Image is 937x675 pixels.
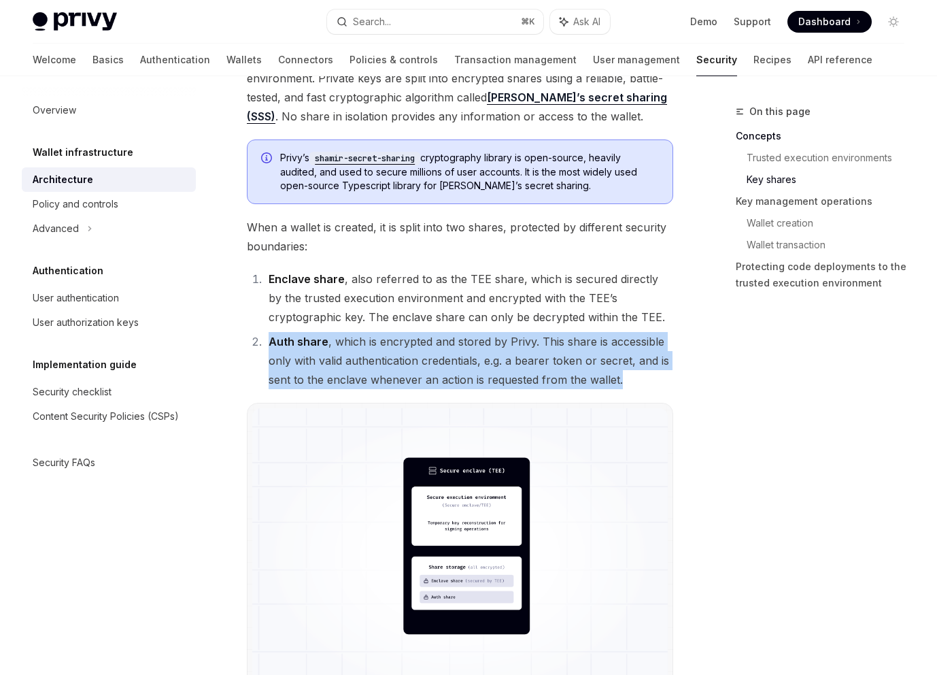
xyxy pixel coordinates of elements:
a: Trusted execution environments [747,147,915,169]
div: Security checklist [33,384,112,400]
strong: Auth share [269,335,328,348]
a: Demo [690,15,717,29]
a: Welcome [33,44,76,76]
div: Overview [33,102,76,118]
a: Authentication [140,44,210,76]
a: Security [696,44,737,76]
a: Protecting code deployments to the trusted execution environment [736,256,915,294]
span: On this page [749,103,811,120]
a: API reference [808,44,872,76]
div: User authentication [33,290,119,306]
code: shamir-secret-sharing [309,152,420,165]
a: Key shares [747,169,915,191]
span: When a wallet is created, it is split into two shares, protected by different security boundaries: [247,218,673,256]
a: Wallet transaction [747,234,915,256]
a: Security checklist [22,380,196,404]
li: , also referred to as the TEE share, which is secured directly by the trusted execution environme... [265,269,673,327]
span: Key sharding and assembly only ever occur within the trusted execution environment. Private keys ... [247,50,673,126]
a: Concepts [736,125,915,147]
a: Transaction management [454,44,577,76]
h5: Wallet infrastructure [33,144,133,161]
a: User management [593,44,680,76]
span: Dashboard [798,15,851,29]
button: Toggle dark mode [883,11,904,33]
h5: Implementation guide [33,357,137,373]
a: Overview [22,98,196,122]
div: User authorization keys [33,314,139,331]
div: Security FAQs [33,455,95,471]
div: Search... [353,14,391,30]
a: Wallets [226,44,262,76]
div: Architecture [33,171,93,188]
a: Recipes [753,44,791,76]
a: Key management operations [736,191,915,212]
a: shamir-secret-sharing [309,152,420,163]
a: Content Security Policies (CSPs) [22,404,196,429]
h5: Authentication [33,263,103,279]
img: light logo [33,12,117,31]
a: User authorization keys [22,310,196,335]
div: Advanced [33,220,79,237]
a: Security FAQs [22,450,196,475]
strong: Enclave share [269,272,345,286]
svg: Info [261,152,275,166]
a: Policies & controls [350,44,438,76]
a: Wallet creation [747,212,915,234]
a: Support [734,15,771,29]
button: Ask AI [550,10,610,34]
button: Search...⌘K [327,10,544,34]
li: , which is encrypted and stored by Privy. This share is accessible only with valid authentication... [265,332,673,389]
a: Dashboard [787,11,872,33]
a: Architecture [22,167,196,192]
a: Policy and controls [22,192,196,216]
a: Connectors [278,44,333,76]
span: ⌘ K [521,16,535,27]
span: Privy’s cryptography library is open-source, heavily audited, and used to secure millions of user... [280,151,659,193]
a: User authentication [22,286,196,310]
span: Ask AI [573,15,600,29]
div: Content Security Policies (CSPs) [33,408,179,425]
a: Basics [92,44,124,76]
div: Policy and controls [33,196,118,212]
